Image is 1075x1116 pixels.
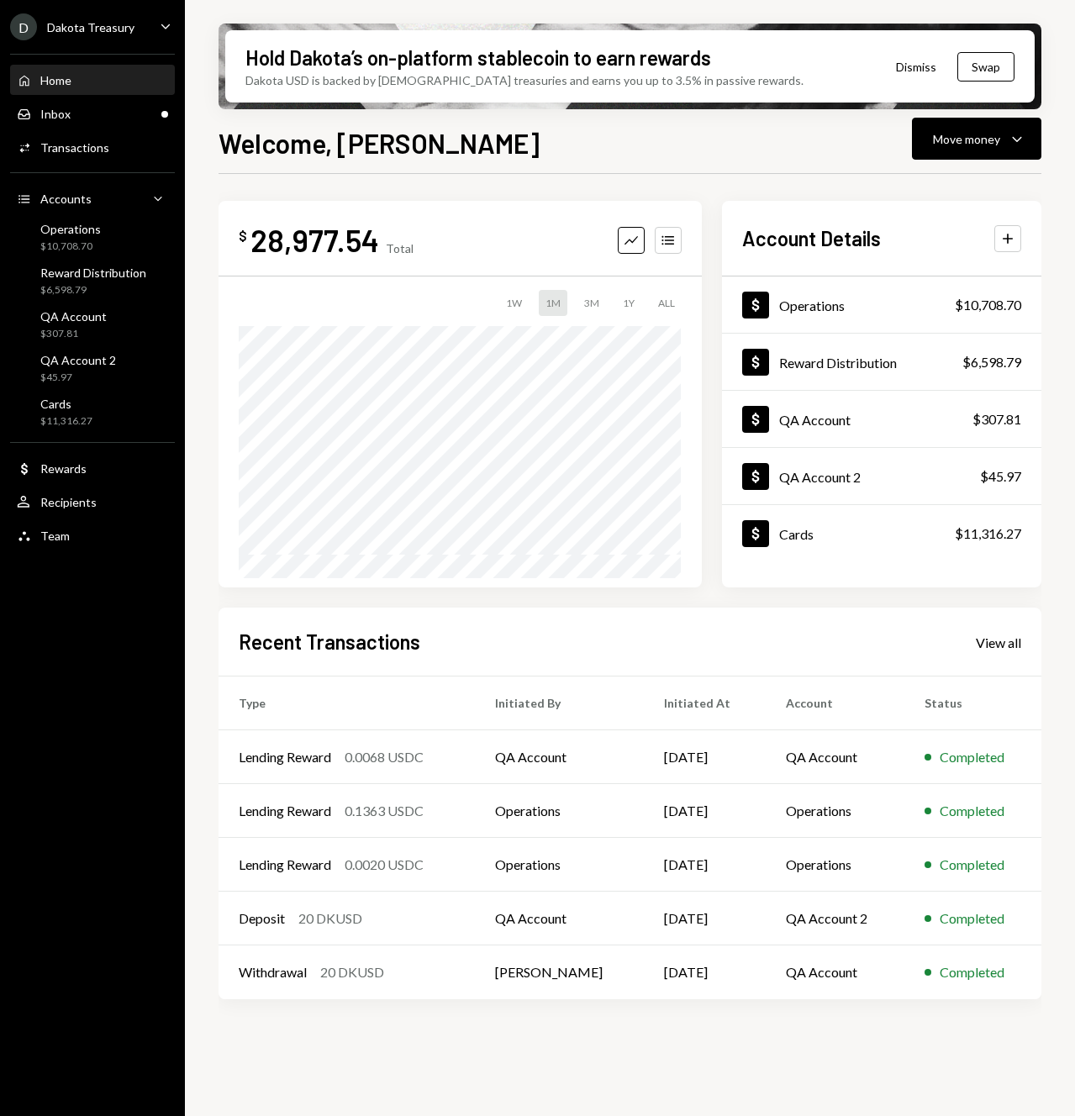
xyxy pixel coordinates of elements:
[779,355,897,371] div: Reward Distribution
[10,304,175,345] a: QA Account$307.81
[245,71,804,89] div: Dakota USD is backed by [DEMOGRAPHIC_DATA] treasuries and earns you up to 3.5% in passive rewards.
[239,747,331,767] div: Lending Reward
[40,192,92,206] div: Accounts
[239,801,331,821] div: Lending Reward
[976,634,1021,651] div: View all
[644,945,766,999] td: [DATE]
[779,469,861,485] div: QA Account 2
[475,892,644,945] td: QA Account
[47,20,134,34] div: Dakota Treasury
[475,784,644,838] td: Operations
[722,448,1041,504] a: QA Account 2$45.97
[345,747,424,767] div: 0.0068 USDC
[475,676,644,730] th: Initiated By
[976,633,1021,651] a: View all
[10,132,175,162] a: Transactions
[955,295,1021,315] div: $10,708.70
[940,855,1004,875] div: Completed
[722,505,1041,561] a: Cards$11,316.27
[779,526,814,542] div: Cards
[40,309,107,324] div: QA Account
[940,908,1004,929] div: Completed
[10,348,175,388] a: QA Account 2$45.97
[345,855,424,875] div: 0.0020 USDC
[40,353,116,367] div: QA Account 2
[40,397,92,411] div: Cards
[10,65,175,95] a: Home
[298,908,362,929] div: 20 DKUSD
[940,801,1004,821] div: Completed
[766,676,904,730] th: Account
[320,962,384,982] div: 20 DKUSD
[40,240,101,254] div: $10,708.70
[475,838,644,892] td: Operations
[239,628,420,655] h2: Recent Transactions
[10,217,175,257] a: Operations$10,708.70
[10,98,175,129] a: Inbox
[616,290,641,316] div: 1Y
[40,107,71,121] div: Inbox
[40,266,146,280] div: Reward Distribution
[766,945,904,999] td: QA Account
[499,290,529,316] div: 1W
[40,414,92,429] div: $11,316.27
[933,130,1000,148] div: Move money
[644,730,766,784] td: [DATE]
[386,241,414,255] div: Total
[40,283,146,297] div: $6,598.79
[651,290,682,316] div: ALL
[10,392,175,432] a: Cards$11,316.27
[345,801,424,821] div: 0.1363 USDC
[219,676,475,730] th: Type
[40,73,71,87] div: Home
[40,140,109,155] div: Transactions
[10,13,37,40] div: D
[245,44,711,71] div: Hold Dakota’s on-platform stablecoin to earn rewards
[40,222,101,236] div: Operations
[577,290,606,316] div: 3M
[940,747,1004,767] div: Completed
[722,391,1041,447] a: QA Account$307.81
[779,297,845,313] div: Operations
[10,453,175,483] a: Rewards
[539,290,567,316] div: 1M
[722,334,1041,390] a: Reward Distribution$6,598.79
[40,495,97,509] div: Recipients
[40,461,87,476] div: Rewards
[912,118,1041,160] button: Move money
[904,676,1041,730] th: Status
[219,126,540,160] h1: Welcome, [PERSON_NAME]
[766,730,904,784] td: QA Account
[644,784,766,838] td: [DATE]
[766,892,904,945] td: QA Account 2
[957,52,1014,82] button: Swap
[239,855,331,875] div: Lending Reward
[475,730,644,784] td: QA Account
[10,183,175,213] a: Accounts
[742,224,881,252] h2: Account Details
[766,784,904,838] td: Operations
[779,412,851,428] div: QA Account
[239,908,285,929] div: Deposit
[40,529,70,543] div: Team
[40,327,107,341] div: $307.81
[644,676,766,730] th: Initiated At
[239,228,247,245] div: $
[644,838,766,892] td: [DATE]
[940,962,1004,982] div: Completed
[766,838,904,892] td: Operations
[955,524,1021,544] div: $11,316.27
[962,352,1021,372] div: $6,598.79
[722,276,1041,333] a: Operations$10,708.70
[475,945,644,999] td: [PERSON_NAME]
[980,466,1021,487] div: $45.97
[10,261,175,301] a: Reward Distribution$6,598.79
[972,409,1021,429] div: $307.81
[10,520,175,550] a: Team
[239,962,307,982] div: Withdrawal
[250,221,379,259] div: 28,977.54
[10,487,175,517] a: Recipients
[875,47,957,87] button: Dismiss
[40,371,116,385] div: $45.97
[644,892,766,945] td: [DATE]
